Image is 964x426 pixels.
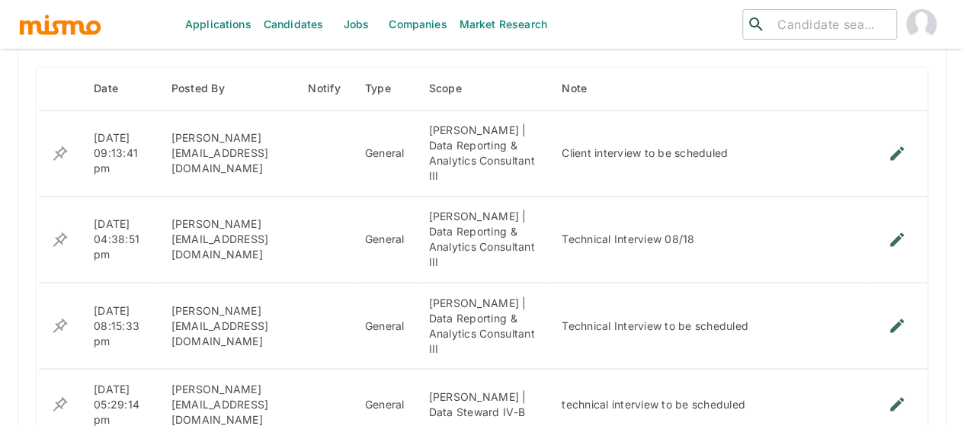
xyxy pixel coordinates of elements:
td: [PERSON_NAME][EMAIL_ADDRESS][DOMAIN_NAME] [159,197,296,283]
td: [DATE] 09:13:41 pm [82,111,159,197]
td: [PERSON_NAME][EMAIL_ADDRESS][DOMAIN_NAME] [159,283,296,369]
th: Scope [417,67,550,111]
th: Posted By [159,67,296,111]
div: technical interview to be scheduled [562,396,854,412]
div: Technical Interview to be scheduled [562,318,854,333]
td: General [353,111,417,197]
td: General [353,197,417,283]
img: Maia Reyes [906,9,937,40]
img: logo [18,13,102,36]
th: Note [549,67,866,111]
td: General [353,283,417,369]
td: [PERSON_NAME] | Data Reporting & Analytics Consultant III [417,283,550,369]
td: [DATE] 04:38:51 pm [82,197,159,283]
td: [PERSON_NAME] | Data Reporting & Analytics Consultant III [417,111,550,197]
div: Technical Interview 08/18 [562,232,854,247]
td: [PERSON_NAME][EMAIL_ADDRESS][DOMAIN_NAME] [159,111,296,197]
th: Type [353,67,417,111]
td: [PERSON_NAME] | Data Reporting & Analytics Consultant III [417,197,550,283]
th: Notify [296,67,353,111]
th: Date [82,67,159,111]
td: [DATE] 08:15:33 pm [82,283,159,369]
div: Client interview to be scheduled [562,146,854,161]
input: Candidate search [771,14,890,35]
